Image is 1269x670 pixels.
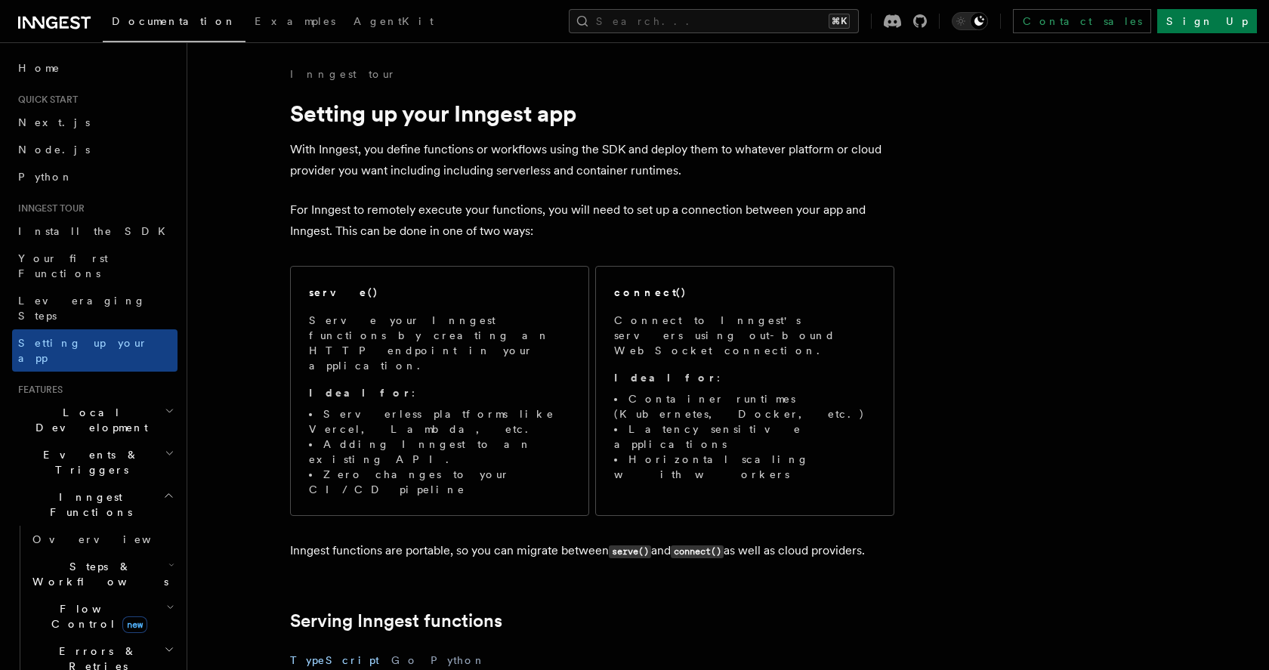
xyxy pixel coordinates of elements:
p: Connect to Inngest's servers using out-bound WebSocket connection. [614,313,875,358]
span: Documentation [112,15,236,27]
a: AgentKit [344,5,443,41]
a: Setting up your app [12,329,178,372]
h2: connect() [614,285,687,300]
button: Local Development [12,399,178,441]
li: Container runtimes (Kubernetes, Docker, etc.) [614,391,875,421]
span: Quick start [12,94,78,106]
li: Latency sensitive applications [614,421,875,452]
button: Flow Controlnew [26,595,178,638]
span: Home [18,60,60,76]
p: Serve your Inngest functions by creating an HTTP endpoint in your application. [309,313,570,373]
li: Serverless platforms like Vercel, Lambda, etc. [309,406,570,437]
a: Documentation [103,5,245,42]
span: Inngest Functions [12,489,163,520]
a: Your first Functions [12,245,178,287]
a: serve()Serve your Inngest functions by creating an HTTP endpoint in your application.Ideal for:Se... [290,266,589,516]
span: Install the SDK [18,225,174,237]
button: Search...⌘K [569,9,859,33]
span: Overview [32,533,188,545]
span: Steps & Workflows [26,559,168,589]
a: Serving Inngest functions [290,610,502,631]
strong: Ideal for [309,387,412,399]
a: Sign Up [1157,9,1257,33]
p: : [614,370,875,385]
h2: serve() [309,285,378,300]
span: Local Development [12,405,165,435]
p: Inngest functions are portable, so you can migrate between and as well as cloud providers. [290,540,894,562]
a: Next.js [12,109,178,136]
li: Horizontal scaling with workers [614,452,875,482]
button: Toggle dark mode [952,12,988,30]
span: Your first Functions [18,252,108,279]
span: Inngest tour [12,202,85,215]
a: Leveraging Steps [12,287,178,329]
span: new [122,616,147,633]
button: Events & Triggers [12,441,178,483]
a: Examples [245,5,344,41]
code: connect() [671,545,724,558]
p: With Inngest, you define functions or workflows using the SDK and deploy them to whatever platfor... [290,139,894,181]
h1: Setting up your Inngest app [290,100,894,127]
span: Features [12,384,63,396]
a: Overview [26,526,178,553]
a: Contact sales [1013,9,1151,33]
a: connect()Connect to Inngest's servers using out-bound WebSocket connection.Ideal for:Container ru... [595,266,894,516]
span: Python [18,171,73,183]
span: Examples [255,15,335,27]
kbd: ⌘K [829,14,850,29]
span: Leveraging Steps [18,295,146,322]
a: Install the SDK [12,218,178,245]
li: Adding Inngest to an existing API. [309,437,570,467]
span: Flow Control [26,601,166,631]
span: AgentKit [354,15,434,27]
li: Zero changes to your CI/CD pipeline [309,467,570,497]
span: Setting up your app [18,337,148,364]
button: Inngest Functions [12,483,178,526]
strong: Ideal for [614,372,717,384]
p: : [309,385,570,400]
span: Events & Triggers [12,447,165,477]
span: Node.js [18,144,90,156]
a: Home [12,54,178,82]
p: For Inngest to remotely execute your functions, you will need to set up a connection between your... [290,199,894,242]
span: Next.js [18,116,90,128]
a: Node.js [12,136,178,163]
code: serve() [609,545,651,558]
button: Steps & Workflows [26,553,178,595]
a: Python [12,163,178,190]
a: Inngest tour [290,66,396,82]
